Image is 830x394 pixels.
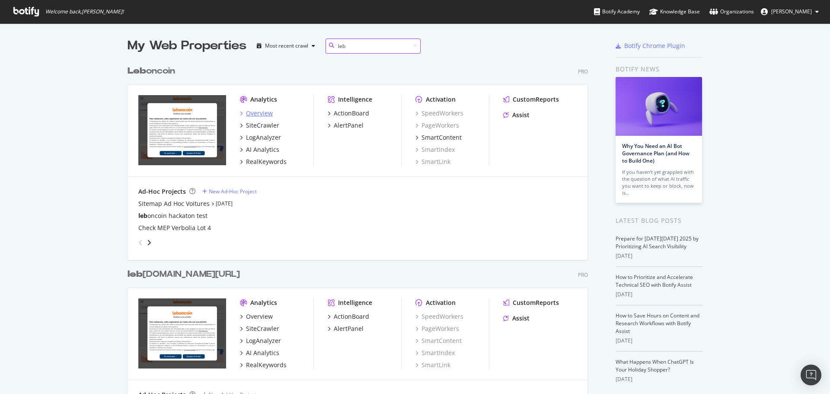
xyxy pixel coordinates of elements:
div: [DATE] [616,337,702,345]
a: PageWorkers [415,121,459,130]
a: RealKeywords [240,361,287,369]
div: CustomReports [513,298,559,307]
img: leboncoin.fr/ck (old locasun.fr) [138,298,226,368]
a: SiteCrawler [240,324,279,333]
a: Assist [503,111,530,119]
div: Botify Academy [594,7,640,16]
a: AI Analytics [240,145,279,154]
a: Prepare for [DATE][DATE] 2025 by Prioritizing AI Search Visibility [616,235,699,250]
a: PageWorkers [415,324,459,333]
div: LogAnalyzer [246,133,281,142]
div: SiteCrawler [246,121,279,130]
a: SmartContent [415,336,462,345]
a: Overview [240,312,273,321]
img: Why You Need an AI Bot Governance Plan (and How to Build One) [616,77,702,136]
div: oncoin hackaton test [138,211,207,220]
div: Knowledge Base [649,7,700,16]
a: ActionBoard [328,312,369,321]
a: CustomReports [503,298,559,307]
div: SmartLink [415,361,450,369]
a: SmartIndex [415,145,455,154]
div: AlertPanel [334,121,364,130]
a: [DATE] [216,200,233,207]
button: Most recent crawl [253,39,319,53]
b: leb [138,211,147,220]
a: Why You Need an AI Bot Governance Plan (and How to Build One) [622,142,690,164]
a: AI Analytics [240,349,279,357]
div: ActionBoard [334,109,369,118]
div: [DATE] [616,291,702,298]
div: Pro [578,68,588,75]
a: LogAnalyzer [240,336,281,345]
a: How to Save Hours on Content and Research Workflows with Botify Assist [616,312,699,335]
div: Overview [246,312,273,321]
a: SmartLink [415,157,450,166]
div: Botify news [616,64,702,74]
a: SiteCrawler [240,121,279,130]
div: Latest Blog Posts [616,216,702,225]
div: Overview [246,109,273,118]
input: Search [326,38,421,54]
a: LogAnalyzer [240,133,281,142]
span: Matthieu Feru [771,8,812,15]
div: SpeedWorkers [415,109,463,118]
div: angle-right [146,238,152,247]
div: Activation [426,95,456,104]
div: AlertPanel [334,324,364,333]
b: leb [128,270,143,279]
div: [DATE] [616,375,702,383]
a: New Ad-Hoc Project [202,188,257,195]
a: ActionBoard [328,109,369,118]
div: Assist [512,111,530,119]
div: CustomReports [513,95,559,104]
span: Welcome back, [PERSON_NAME] ! [45,8,124,15]
a: Leboncoin [128,65,179,77]
div: Pro [578,271,588,279]
a: How to Prioritize and Accelerate Technical SEO with Botify Assist [616,273,693,288]
div: Analytics [250,95,277,104]
div: [DATE] [616,252,702,260]
a: SmartIndex [415,349,455,357]
div: AI Analytics [246,349,279,357]
a: AlertPanel [328,324,364,333]
div: Ad-Hoc Projects [138,187,186,196]
div: Organizations [709,7,754,16]
a: SpeedWorkers [415,312,463,321]
div: Open Intercom Messenger [801,365,821,385]
div: Activation [426,298,456,307]
a: Overview [240,109,273,118]
b: Leb [128,67,146,75]
div: SmartContent [421,133,462,142]
div: oncoin [128,65,175,77]
a: leb[DOMAIN_NAME][URL] [128,268,243,281]
div: Assist [512,314,530,323]
div: AI Analytics [246,145,279,154]
div: LogAnalyzer [246,336,281,345]
a: SmartContent [415,133,462,142]
a: RealKeywords [240,157,287,166]
a: leboncoin hackaton test [138,211,207,220]
div: SiteCrawler [246,324,279,333]
div: RealKeywords [246,157,287,166]
a: Sitemap Ad Hoc Voitures [138,199,210,208]
a: AlertPanel [328,121,364,130]
button: [PERSON_NAME] [754,5,826,19]
a: CustomReports [503,95,559,104]
div: Most recent crawl [265,43,308,48]
div: Botify Chrome Plugin [624,42,685,50]
div: Analytics [250,298,277,307]
div: My Web Properties [128,37,246,54]
a: Assist [503,314,530,323]
div: RealKeywords [246,361,287,369]
a: Check MEP Verbolia Lot 4 [138,224,211,232]
div: If you haven’t yet grappled with the question of what AI traffic you want to keep or block, now is… [622,169,696,196]
div: Intelligence [338,95,372,104]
